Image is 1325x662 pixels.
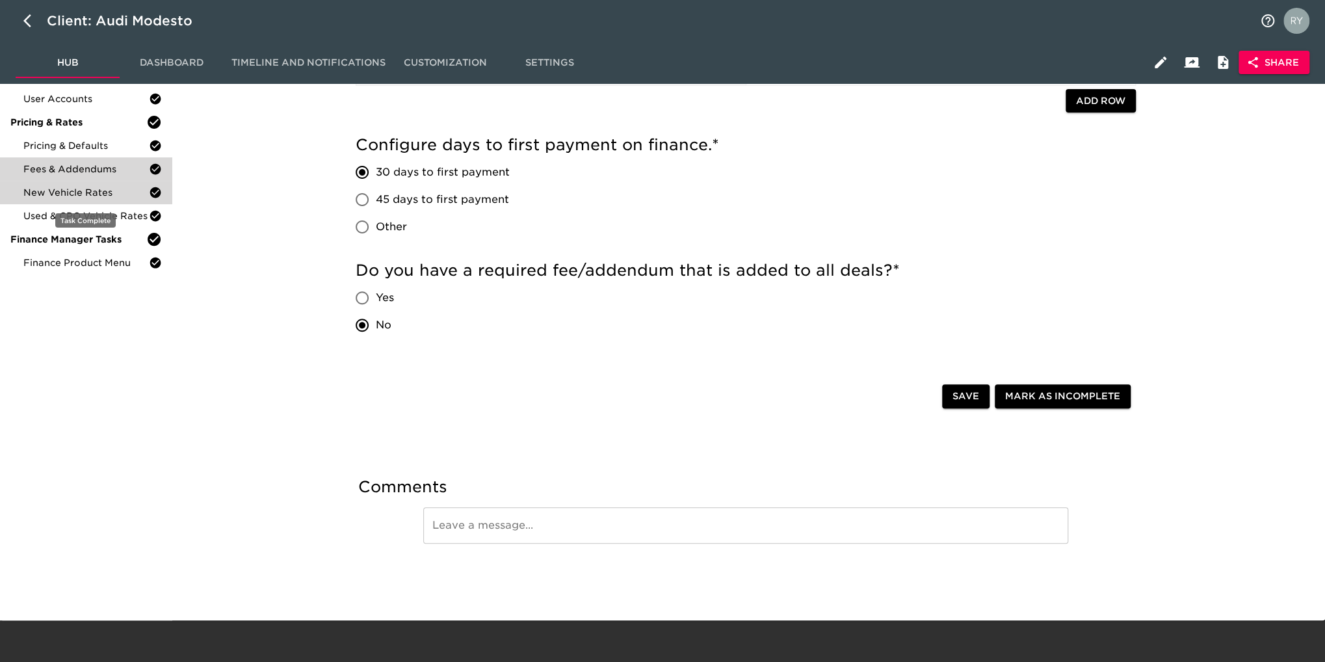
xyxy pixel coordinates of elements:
span: Customization [401,55,490,71]
button: Save [942,384,990,408]
span: User Accounts [23,92,149,105]
span: Timeline and Notifications [231,55,386,71]
button: Internal Notes and Comments [1207,47,1239,78]
span: Fees & Addendums [23,163,149,176]
button: Share [1239,51,1309,75]
span: Pricing & Defaults [23,139,149,152]
span: 30 days to first payment [376,165,510,180]
button: Edit Hub [1145,47,1176,78]
span: Finance Product Menu [23,256,149,269]
button: notifications [1252,5,1283,36]
span: Add Row [1076,93,1125,109]
span: No [376,317,391,333]
span: Pricing & Rates [10,116,146,129]
span: Hub [23,55,112,71]
img: Profile [1283,8,1309,34]
span: Save [952,388,979,404]
span: Yes [376,290,394,306]
h5: Configure days to first payment on finance. [356,135,1136,155]
span: Dashboard [127,55,216,71]
div: Client: Audi Modesto [47,10,211,31]
button: Client View [1176,47,1207,78]
span: Share [1249,55,1299,71]
span: 45 days to first payment [376,192,509,207]
span: New Vehicle Rates [23,186,149,199]
h5: Comments [358,477,1133,497]
span: Settings [505,55,594,71]
span: Mark as Incomplete [1005,388,1120,404]
h5: Do you have a required fee/addendum that is added to all deals? [356,260,1136,281]
span: Used & CPO Vehicle Rates [23,209,149,222]
span: Other [376,219,407,235]
button: Add Row [1066,89,1136,113]
button: Mark as Incomplete [995,384,1131,408]
span: Finance Manager Tasks [10,233,146,246]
